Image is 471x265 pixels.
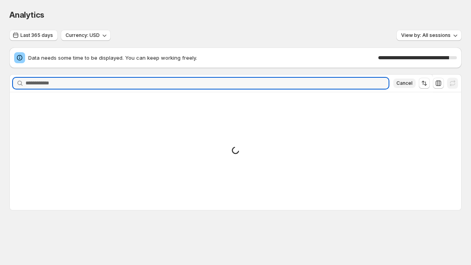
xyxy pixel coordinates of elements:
[61,30,111,41] button: Currency: USD
[20,32,53,38] span: Last 365 days
[419,78,430,89] button: Sort the results
[396,80,413,86] span: Cancel
[28,54,378,62] span: Data needs some time to be displayed. You can keep working freely.
[396,30,462,41] button: View by: All sessions
[401,32,451,38] span: View by: All sessions
[393,79,416,88] button: Cancel
[66,32,100,38] span: Currency: USD
[9,10,44,20] span: Analytics
[9,30,58,41] button: Last 365 days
